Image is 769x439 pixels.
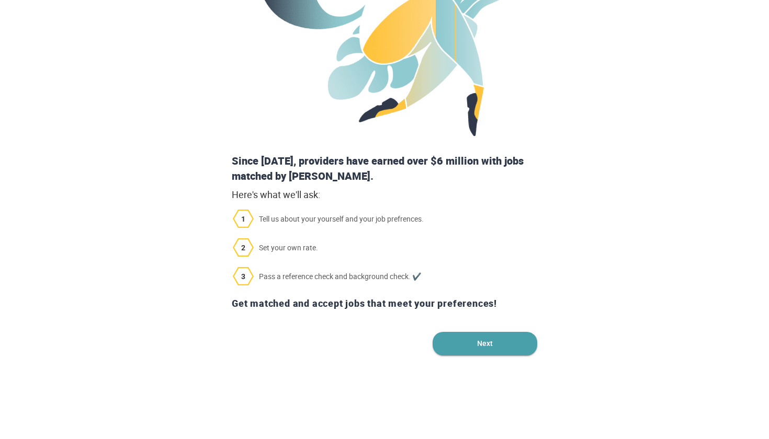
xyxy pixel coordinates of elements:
img: 3 [233,267,254,285]
span: 1 [233,214,254,224]
div: Here's what we'll ask: [228,188,541,202]
img: 1 [233,210,254,228]
button: Next [433,332,537,355]
span: Set your own rate. [228,238,541,257]
div: Since [DATE], providers have earned over $6 million with jobs matched by [PERSON_NAME]. [228,154,541,183]
span: 3 [233,271,254,282]
span: Pass a reference check and background check. ✔️ [228,267,541,285]
img: 2 [233,238,254,257]
span: 2 [233,242,254,253]
div: Get matched and accept jobs that meet your preferences! [228,292,541,315]
span: Tell us about your yourself and your job prefrences. [228,210,541,228]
